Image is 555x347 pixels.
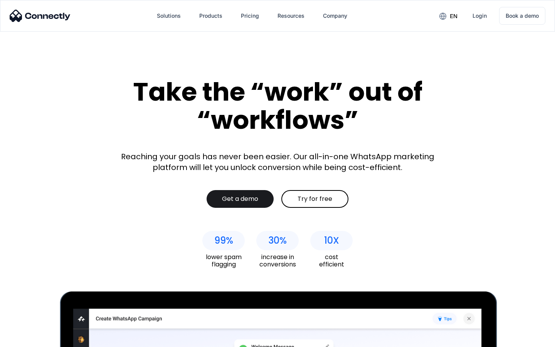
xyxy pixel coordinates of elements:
[222,195,258,203] div: Get a demo
[199,10,222,21] div: Products
[241,10,259,21] div: Pricing
[499,7,545,25] a: Book a demo
[8,334,46,344] aside: Language selected: English
[324,235,339,246] div: 10X
[202,253,245,268] div: lower spam flagging
[157,10,181,21] div: Solutions
[473,10,487,21] div: Login
[281,190,348,208] a: Try for free
[10,10,71,22] img: Connectly Logo
[298,195,332,203] div: Try for free
[214,235,233,246] div: 99%
[310,253,353,268] div: cost efficient
[466,7,493,25] a: Login
[116,151,439,173] div: Reaching your goals has never been easier. Our all-in-one WhatsApp marketing platform will let yo...
[268,235,287,246] div: 30%
[15,334,46,344] ul: Language list
[323,10,347,21] div: Company
[256,253,299,268] div: increase in conversions
[450,11,457,22] div: en
[277,10,304,21] div: Resources
[207,190,274,208] a: Get a demo
[104,78,451,134] div: Take the “work” out of “workflows”
[235,7,265,25] a: Pricing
